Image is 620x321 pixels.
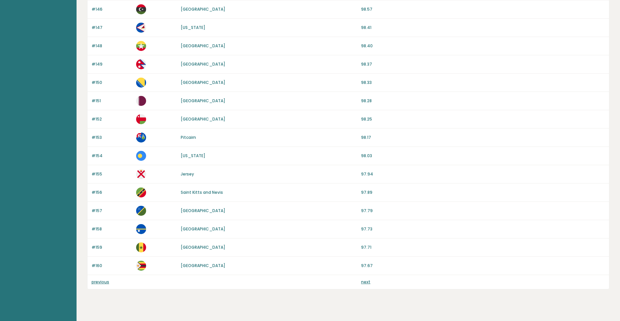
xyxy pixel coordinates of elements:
[136,41,146,51] img: mm.svg
[181,61,225,67] a: [GEOGRAPHIC_DATA]
[181,263,225,268] a: [GEOGRAPHIC_DATA]
[181,43,225,49] a: [GEOGRAPHIC_DATA]
[136,59,146,69] img: np.svg
[92,116,132,122] p: #152
[361,25,605,31] p: 98.41
[181,6,225,12] a: [GEOGRAPHIC_DATA]
[92,98,132,104] p: #151
[181,80,225,85] a: [GEOGRAPHIC_DATA]
[92,153,132,159] p: #154
[92,208,132,214] p: #157
[136,78,146,88] img: ba.svg
[136,133,146,143] img: pn.svg
[92,279,109,285] a: previous
[181,135,196,140] a: Pitcairn
[361,61,605,67] p: 98.37
[136,261,146,271] img: zw.svg
[361,189,605,195] p: 97.89
[361,226,605,232] p: 97.73
[92,6,132,12] p: #146
[92,43,132,49] p: #148
[136,242,146,252] img: sn.svg
[361,279,370,285] a: next
[361,80,605,86] p: 98.33
[136,187,146,197] img: kn.svg
[136,4,146,14] img: ly.svg
[92,244,132,250] p: #159
[92,226,132,232] p: #158
[361,98,605,104] p: 98.28
[136,23,146,33] img: as.svg
[136,114,146,124] img: om.svg
[361,244,605,250] p: 97.71
[361,171,605,177] p: 97.94
[181,189,223,195] a: Saint Kitts and Nevis
[92,61,132,67] p: #149
[361,263,605,269] p: 97.67
[181,98,225,104] a: [GEOGRAPHIC_DATA]
[136,169,146,179] img: je.svg
[92,25,132,31] p: #147
[181,153,205,159] a: [US_STATE]
[361,43,605,49] p: 98.40
[136,206,146,216] img: sb.svg
[92,189,132,195] p: #156
[181,226,225,232] a: [GEOGRAPHIC_DATA]
[136,96,146,106] img: qa.svg
[361,135,605,141] p: 98.17
[181,244,225,250] a: [GEOGRAPHIC_DATA]
[361,116,605,122] p: 98.25
[92,80,132,86] p: #150
[361,153,605,159] p: 98.03
[92,171,132,177] p: #155
[361,208,605,214] p: 97.79
[181,171,194,177] a: Jersey
[136,224,146,234] img: nr.svg
[136,151,146,161] img: pw.svg
[181,25,205,30] a: [US_STATE]
[361,6,605,12] p: 98.57
[92,135,132,141] p: #153
[181,208,225,213] a: [GEOGRAPHIC_DATA]
[92,263,132,269] p: #160
[181,116,225,122] a: [GEOGRAPHIC_DATA]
